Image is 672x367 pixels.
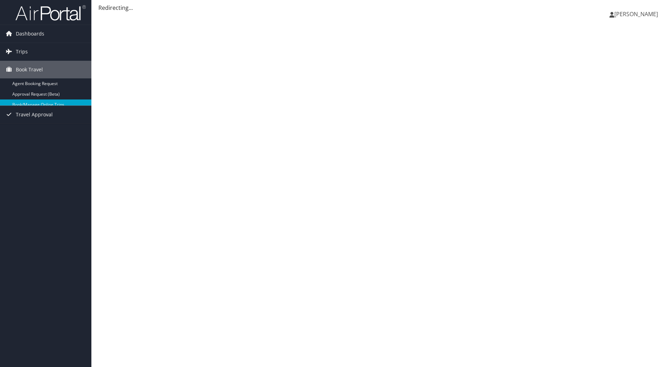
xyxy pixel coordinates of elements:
[16,25,44,43] span: Dashboards
[16,61,43,78] span: Book Travel
[614,10,658,18] span: [PERSON_NAME]
[98,4,665,12] div: Redirecting...
[609,4,665,25] a: [PERSON_NAME]
[16,43,28,60] span: Trips
[15,5,86,21] img: airportal-logo.png
[16,106,53,123] span: Travel Approval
